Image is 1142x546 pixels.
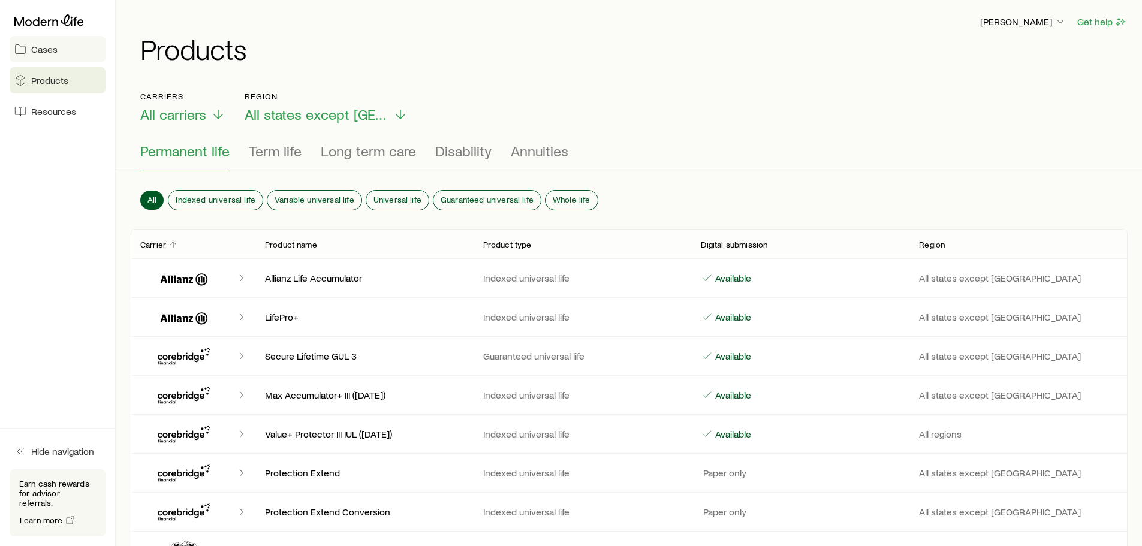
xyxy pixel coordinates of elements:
div: Earn cash rewards for advisor referrals.Learn more [10,469,106,536]
button: Universal life [366,191,429,210]
span: Annuities [511,143,568,159]
span: Cases [31,43,58,55]
span: Resources [31,105,76,117]
p: Digital submission [701,240,767,249]
p: Indexed universal life [483,428,682,440]
span: All [147,195,156,204]
button: Guaranteed universal life [433,191,541,210]
span: Learn more [20,516,63,524]
span: All states except [GEOGRAPHIC_DATA] [245,106,388,123]
span: Term life [249,143,302,159]
p: Paper only [701,467,746,479]
p: Indexed universal life [483,311,682,323]
p: Paper only [701,506,746,518]
button: RegionAll states except [GEOGRAPHIC_DATA] [245,92,408,123]
span: Variable universal life [275,195,354,204]
a: Resources [10,98,106,125]
p: All states except [GEOGRAPHIC_DATA] [919,272,1118,284]
button: All [140,191,164,210]
p: Available [713,389,751,401]
span: Disability [435,143,492,159]
p: Carriers [140,92,225,101]
p: Indexed universal life [483,506,682,518]
p: Available [713,272,751,284]
button: Get help [1077,15,1128,29]
p: Available [713,311,751,323]
p: All states except [GEOGRAPHIC_DATA] [919,350,1118,362]
p: All states except [GEOGRAPHIC_DATA] [919,506,1118,518]
p: All states except [GEOGRAPHIC_DATA] [919,311,1118,323]
span: Products [31,74,68,86]
span: Universal life [373,195,421,204]
p: Max Accumulator+ III ([DATE]) [265,389,464,401]
p: All states except [GEOGRAPHIC_DATA] [919,467,1118,479]
button: [PERSON_NAME] [980,15,1067,29]
p: Earn cash rewards for advisor referrals. [19,479,96,508]
p: Value+ Protector III IUL ([DATE]) [265,428,464,440]
p: LifePro+ [265,311,464,323]
span: Hide navigation [31,445,94,457]
p: Region [919,240,945,249]
p: Indexed universal life [483,467,682,479]
p: Indexed universal life [483,272,682,284]
div: Product types [140,143,1118,171]
span: All carriers [140,106,206,123]
p: Product name [265,240,317,249]
button: CarriersAll carriers [140,92,225,123]
p: Product type [483,240,532,249]
span: Permanent life [140,143,230,159]
button: Variable universal life [267,191,361,210]
p: Protection Extend [265,467,464,479]
p: All regions [919,428,1118,440]
p: Guaranteed universal life [483,350,682,362]
button: Whole life [546,191,598,210]
p: All states except [GEOGRAPHIC_DATA] [919,389,1118,401]
p: Secure Lifetime GUL 3 [265,350,464,362]
p: [PERSON_NAME] [980,16,1066,28]
p: Available [713,428,751,440]
span: Whole life [553,195,590,204]
span: Guaranteed universal life [441,195,534,204]
p: Allianz Life Accumulator [265,272,464,284]
p: Carrier [140,240,166,249]
a: Products [10,67,106,93]
button: Hide navigation [10,438,106,464]
p: Protection Extend Conversion [265,506,464,518]
h1: Products [140,34,1128,63]
p: Available [713,350,751,362]
span: Long term care [321,143,416,159]
p: Region [245,92,408,101]
p: Indexed universal life [483,389,682,401]
button: Indexed universal life [168,191,263,210]
a: Cases [10,36,106,62]
span: Indexed universal life [176,195,255,204]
